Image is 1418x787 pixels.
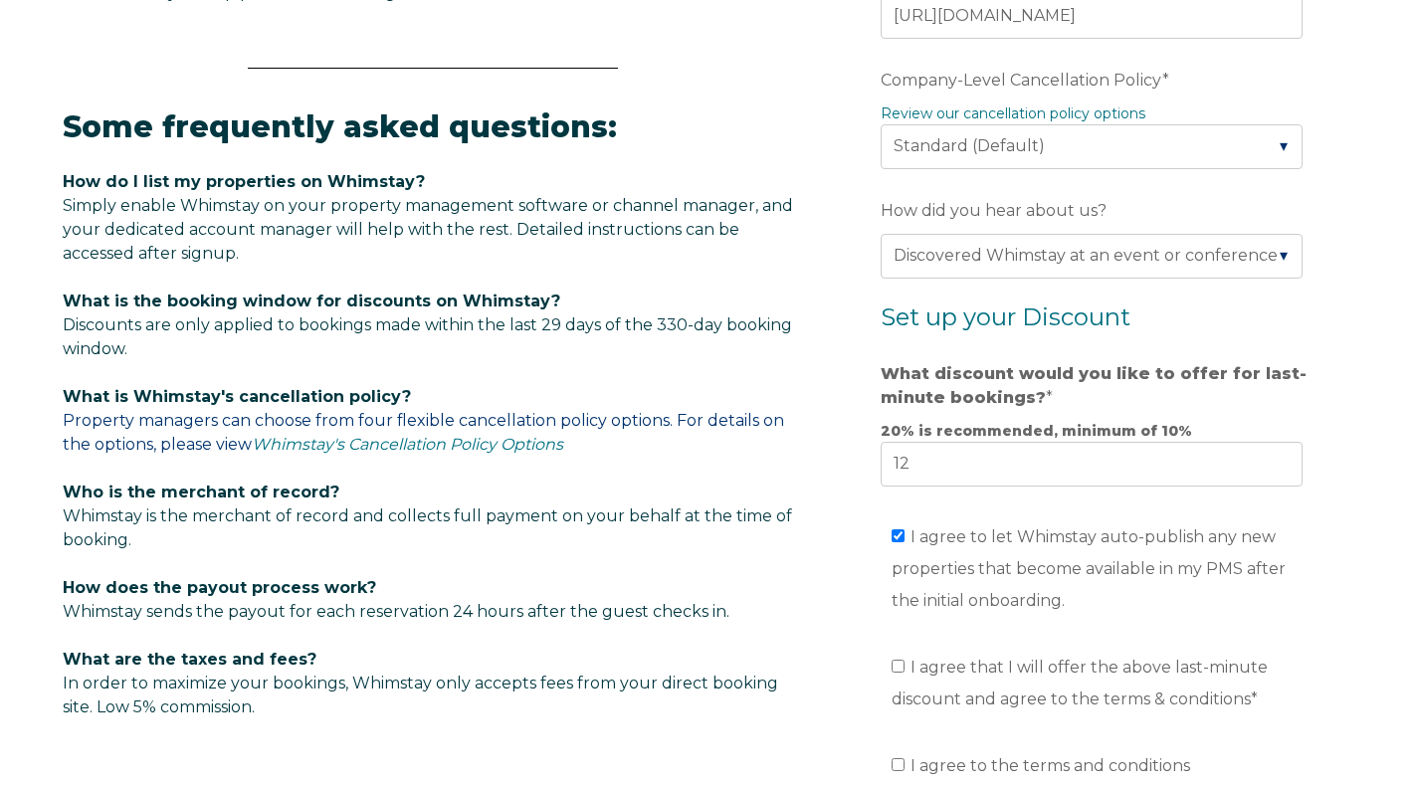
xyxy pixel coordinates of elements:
a: Review our cancellation policy options [881,104,1145,122]
span: Discounts are only applied to bookings made within the last 29 days of the 330-day booking window. [63,315,792,358]
input: I agree to the terms and conditionsRead Full Terms and Conditions [892,758,905,771]
span: How do I list my properties on Whimstay? [63,172,425,191]
span: Some frequently asked questions: [63,108,617,145]
span: How did you hear about us? [881,195,1107,226]
input: I agree to let Whimstay auto-publish any new properties that become available in my PMS after the... [892,529,905,542]
span: What are the taxes and fees? [63,650,316,669]
span: Set up your Discount [881,302,1130,331]
span: Simply enable Whimstay on your property management software or channel manager, and your dedicate... [63,196,793,263]
span: Company-Level Cancellation Policy [881,65,1162,96]
p: Property managers can choose from four flexible cancellation policy options. For details on the o... [63,385,803,457]
span: Whimstay is the merchant of record and collects full payment on your behalf at the time of booking. [63,506,792,549]
span: I agree to let Whimstay auto-publish any new properties that become available in my PMS after the... [892,527,1286,610]
span: Who is the merchant of record? [63,483,339,501]
span: How does the payout process work? [63,578,376,597]
input: I agree that I will offer the above last-minute discount and agree to the terms & conditions* [892,660,905,673]
span: In order to maximize your bookings, Whimstay only accepts fees from your direct booking site. Low... [63,650,778,716]
span: Whimstay sends the payout for each reservation 24 hours after the guest checks in. [63,602,729,621]
span: What is the booking window for discounts on Whimstay? [63,292,560,310]
span: What is Whimstay's cancellation policy? [63,387,411,406]
a: Whimstay's Cancellation Policy Options [252,435,563,454]
strong: 20% is recommended, minimum of 10% [881,422,1192,440]
span: I agree that I will offer the above last-minute discount and agree to the terms & conditions [892,658,1268,708]
strong: What discount would you like to offer for last-minute bookings? [881,364,1307,407]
